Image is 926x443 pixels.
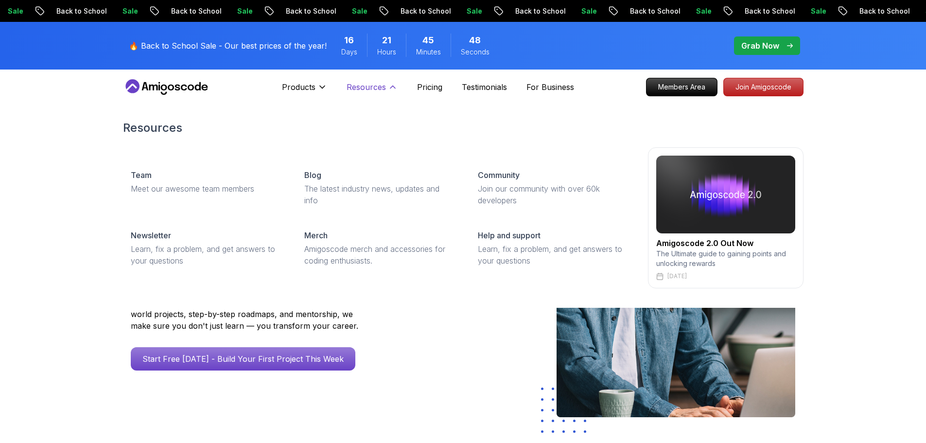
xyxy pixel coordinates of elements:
a: MerchAmigoscode merch and accessories for coding enthusiasts. [297,222,462,274]
p: Back to School [617,6,683,16]
p: Back to School [44,6,110,16]
p: Team [131,169,152,181]
p: Products [282,81,315,93]
p: Amigoscode has helped thousands of developers land roles at Amazon, Starling Bank, Mercado Livre,... [131,285,364,332]
p: Help and support [478,230,541,241]
p: Join Amigoscode [724,78,803,96]
p: Amigoscode merch and accessories for coding enthusiasts. [304,243,454,266]
a: Testimonials [462,81,507,93]
p: Blog [304,169,321,181]
a: TeamMeet our awesome team members [123,161,289,202]
img: amigoscode 2.0 [656,156,795,233]
p: Join our community with over 60k developers [478,183,628,206]
p: 🔥 Back to School Sale - Our best prices of the year! [129,40,327,52]
span: Days [341,47,357,57]
p: Grab Now [741,40,779,52]
p: Merch [304,230,328,241]
span: Seconds [461,47,489,57]
a: For Business [526,81,574,93]
p: Newsletter [131,230,171,241]
h2: Amigoscode 2.0 Out Now [656,237,795,249]
span: 48 Seconds [469,34,481,47]
p: Back to School [388,6,454,16]
a: Pricing [417,81,442,93]
p: Back to School [158,6,225,16]
span: 16 Days [344,34,354,47]
span: Hours [377,47,396,57]
p: Sale [798,6,829,16]
a: BlogThe latest industry news, updates and info [297,161,462,214]
a: amigoscode 2.0Amigoscode 2.0 Out NowThe Ultimate guide to gaining points and unlocking rewards[DATE] [648,147,804,288]
h2: Resources [123,120,804,136]
p: Learn, fix a problem, and get answers to your questions [478,243,628,266]
a: Join Amigoscode [723,78,804,96]
button: Products [282,81,327,101]
span: 21 Hours [382,34,391,47]
button: Resources [347,81,398,101]
p: Sale [339,6,370,16]
p: Learn, fix a problem, and get answers to your questions [131,243,281,266]
p: The latest industry news, updates and info [304,183,454,206]
p: Sale [225,6,256,16]
p: [DATE] [667,272,687,280]
a: NewsletterLearn, fix a problem, and get answers to your questions [123,222,289,274]
p: Back to School [732,6,798,16]
p: Sale [683,6,715,16]
p: Back to School [273,6,339,16]
p: Sale [110,6,141,16]
a: CommunityJoin our community with over 60k developers [470,161,636,214]
p: Meet our awesome team members [131,183,281,195]
a: Help and supportLearn, fix a problem, and get answers to your questions [470,222,636,274]
p: Members Area [646,78,717,96]
p: Community [478,169,520,181]
span: 45 Minutes [422,34,434,47]
a: Members Area [646,78,717,96]
span: Minutes [416,47,441,57]
p: Sale [569,6,600,16]
p: Back to School [503,6,569,16]
p: Back to School [847,6,913,16]
p: Sale [454,6,485,16]
p: The Ultimate guide to gaining points and unlocking rewards [656,249,795,268]
a: Start Free [DATE] - Build Your First Project This Week [131,347,355,371]
p: Resources [347,81,386,93]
